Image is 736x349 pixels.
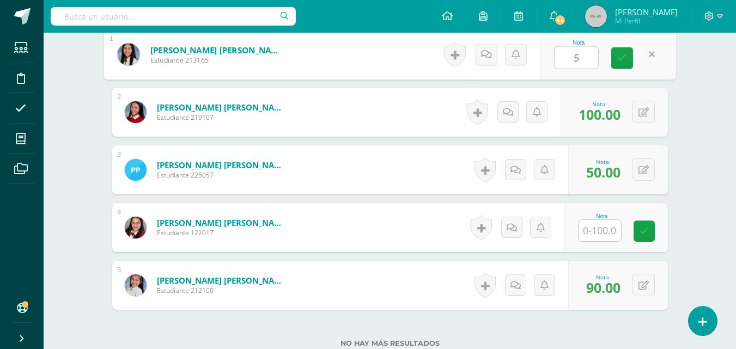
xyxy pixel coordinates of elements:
[579,105,621,124] span: 100.00
[157,217,288,228] a: [PERSON_NAME] [PERSON_NAME]
[578,213,626,219] div: Nota
[157,228,288,237] span: Estudiante 122017
[615,16,678,26] span: Mi Perfil
[586,163,621,181] span: 50.00
[586,273,621,281] div: Nota:
[579,220,621,241] input: 0-100.0
[112,339,668,347] label: No hay más resultados
[157,102,288,113] a: [PERSON_NAME] [PERSON_NAME]
[150,56,284,65] span: Estudiante 213165
[615,7,678,17] span: [PERSON_NAME]
[157,113,288,122] span: Estudiante 219107
[117,43,139,65] img: b5ab6a50d76d584404a2368d81ddee45.png
[585,5,607,27] img: 45x45
[555,47,598,69] input: 0-100.0
[150,44,284,56] a: [PERSON_NAME] [PERSON_NAME]
[586,158,621,166] div: Nota:
[125,274,147,296] img: f2c182dc0022f24d5e01b26bfe08a1cf.png
[554,40,604,46] div: Nota
[157,286,288,295] span: Estudiante 212100
[125,101,147,123] img: 2c78cd254481c45c21d784d531424376.png
[157,275,288,286] a: [PERSON_NAME] [PERSON_NAME]
[554,14,566,26] span: 44
[125,217,147,238] img: 97fa0a58d1d81487070e45a09f5a5bca.png
[157,160,288,170] a: [PERSON_NAME] [PERSON_NAME]
[51,7,296,26] input: Busca un usuario...
[157,170,288,180] span: Estudiante 225057
[586,278,621,297] span: 90.00
[125,159,147,181] img: 32c6402cedc8957422c4ec19254bd177.png
[579,100,621,108] div: Nota:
